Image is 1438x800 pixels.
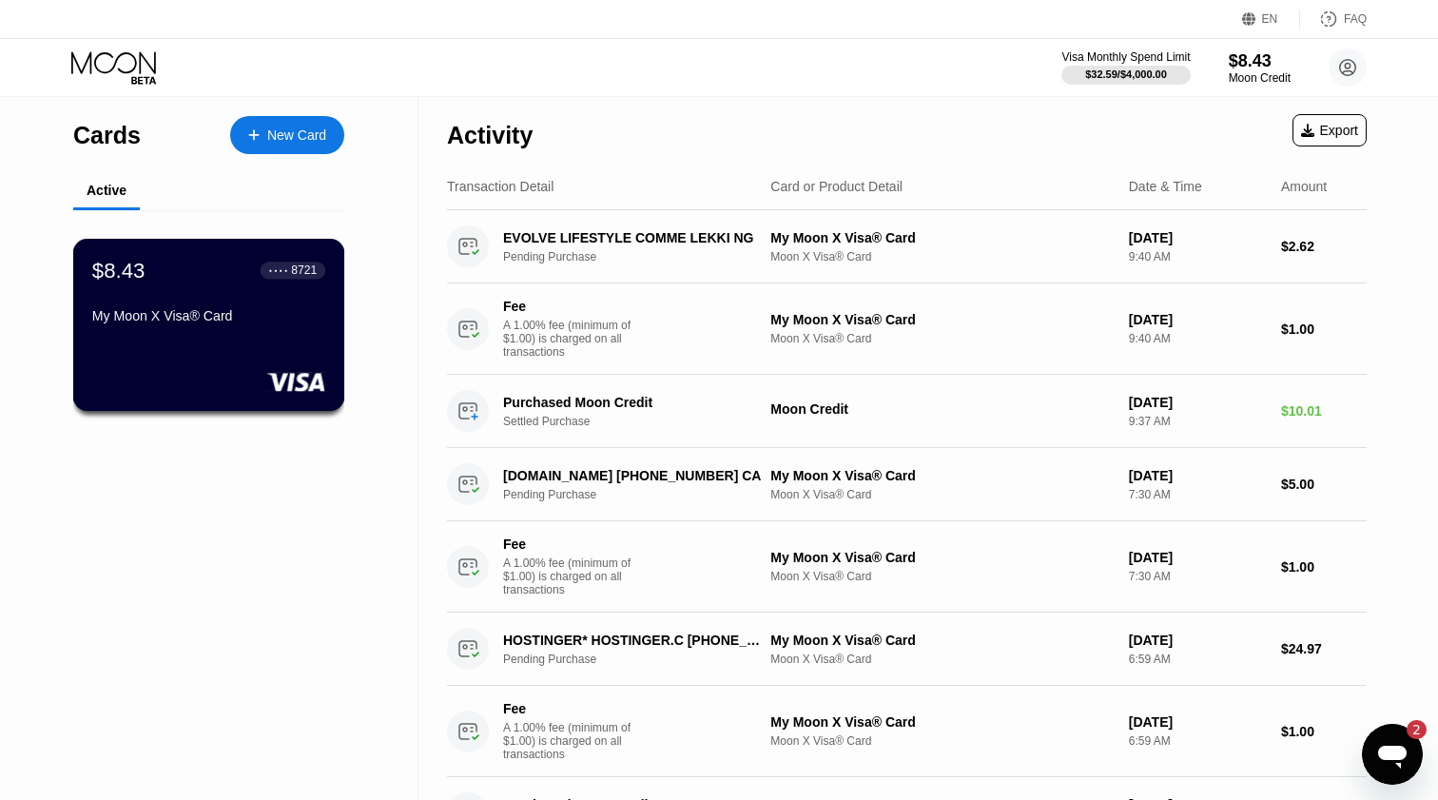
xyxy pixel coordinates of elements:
[1129,653,1266,666] div: 6:59 AM
[770,401,1113,417] div: Moon Credit
[1061,50,1190,85] div: Visa Monthly Spend Limit$32.59/$4,000.00
[503,395,761,410] div: Purchased Moon Credit
[503,488,781,501] div: Pending Purchase
[770,734,1113,748] div: Moon X Visa® Card
[1129,415,1266,428] div: 9:37 AM
[1301,123,1358,138] div: Export
[770,332,1113,345] div: Moon X Visa® Card
[1129,250,1266,263] div: 9:40 AM
[1281,559,1367,575] div: $1.00
[1229,71,1291,85] div: Moon Credit
[770,230,1113,245] div: My Moon X Visa® Card
[1129,312,1266,327] div: [DATE]
[1129,633,1266,648] div: [DATE]
[73,122,141,149] div: Cards
[1281,477,1367,492] div: $5.00
[1300,10,1367,29] div: FAQ
[770,250,1113,263] div: Moon X Visa® Card
[92,308,325,323] div: My Moon X Visa® Card
[503,468,761,483] div: [DOMAIN_NAME] [PHONE_NUMBER] CA
[770,179,903,194] div: Card or Product Detail
[503,653,781,666] div: Pending Purchase
[1085,68,1167,80] div: $32.59 / $4,000.00
[770,550,1113,565] div: My Moon X Visa® Card
[770,468,1113,483] div: My Moon X Visa® Card
[503,319,646,359] div: A 1.00% fee (minimum of $1.00) is charged on all transactions
[1129,734,1266,748] div: 6:59 AM
[1129,332,1266,345] div: 9:40 AM
[1362,724,1423,785] iframe: Button to launch messaging window, 2 unread messages
[1344,12,1367,26] div: FAQ
[1281,403,1367,419] div: $10.01
[447,122,533,149] div: Activity
[1281,179,1327,194] div: Amount
[1281,239,1367,254] div: $2.62
[447,375,1367,448] div: Purchased Moon CreditSettled PurchaseMoon Credit[DATE]9:37 AM$10.01
[269,267,288,273] div: ● ● ● ●
[92,258,146,283] div: $8.43
[447,283,1367,375] div: FeeA 1.00% fee (minimum of $1.00) is charged on all transactionsMy Moon X Visa® CardMoon X Visa® ...
[230,116,344,154] div: New Card
[74,240,343,410] div: $8.43● ● ● ●8721My Moon X Visa® Card
[1389,720,1427,739] iframe: Number of unread messages
[1129,488,1266,501] div: 7:30 AM
[447,210,1367,283] div: EVOLVE LIFESTYLE COMME LEKKI NGPending PurchaseMy Moon X Visa® CardMoon X Visa® Card[DATE]9:40 AM...
[770,714,1113,730] div: My Moon X Visa® Card
[1242,10,1300,29] div: EN
[87,183,126,198] div: Active
[1129,714,1266,730] div: [DATE]
[503,556,646,596] div: A 1.00% fee (minimum of $1.00) is charged on all transactions
[1129,570,1266,583] div: 7:30 AM
[1262,12,1278,26] div: EN
[503,633,761,648] div: HOSTINGER* HOSTINGER.C [PHONE_NUMBER] CY
[1281,724,1367,739] div: $1.00
[1292,114,1367,146] div: Export
[503,721,646,761] div: A 1.00% fee (minimum of $1.00) is charged on all transactions
[770,633,1113,648] div: My Moon X Visa® Card
[1229,51,1291,71] div: $8.43
[1129,230,1266,245] div: [DATE]
[503,537,636,552] div: Fee
[447,448,1367,521] div: [DOMAIN_NAME] [PHONE_NUMBER] CAPending PurchaseMy Moon X Visa® CardMoon X Visa® Card[DATE]7:30 AM...
[1129,550,1266,565] div: [DATE]
[503,415,781,428] div: Settled Purchase
[1281,641,1367,656] div: $24.97
[1129,395,1266,410] div: [DATE]
[770,570,1113,583] div: Moon X Visa® Card
[1229,51,1291,85] div: $8.43Moon Credit
[503,701,636,716] div: Fee
[291,263,317,277] div: 8721
[503,230,761,245] div: EVOLVE LIFESTYLE COMME LEKKI NG
[503,299,636,314] div: Fee
[1281,322,1367,337] div: $1.00
[447,613,1367,686] div: HOSTINGER* HOSTINGER.C [PHONE_NUMBER] CYPending PurchaseMy Moon X Visa® CardMoon X Visa® Card[DAT...
[503,250,781,263] div: Pending Purchase
[447,179,554,194] div: Transaction Detail
[1061,50,1190,64] div: Visa Monthly Spend Limit
[447,521,1367,613] div: FeeA 1.00% fee (minimum of $1.00) is charged on all transactionsMy Moon X Visa® CardMoon X Visa® ...
[267,127,326,144] div: New Card
[770,312,1113,327] div: My Moon X Visa® Card
[1129,468,1266,483] div: [DATE]
[770,488,1113,501] div: Moon X Visa® Card
[770,653,1113,666] div: Moon X Visa® Card
[447,686,1367,777] div: FeeA 1.00% fee (minimum of $1.00) is charged on all transactionsMy Moon X Visa® CardMoon X Visa® ...
[1129,179,1202,194] div: Date & Time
